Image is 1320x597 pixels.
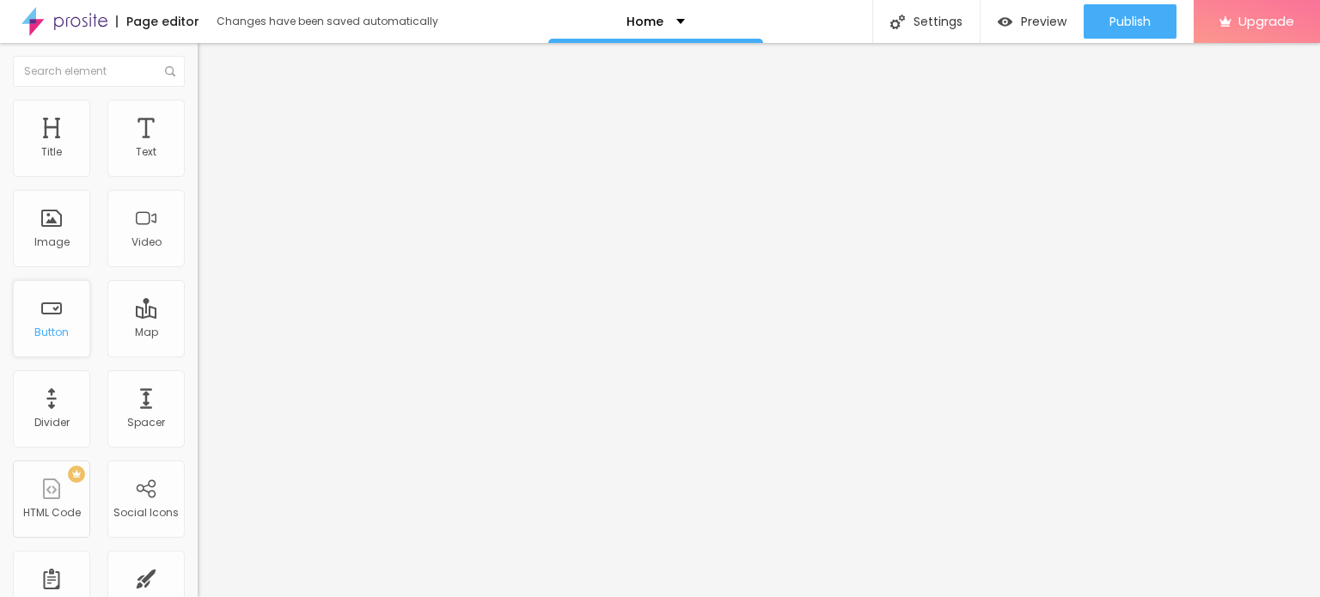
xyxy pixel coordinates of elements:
div: Video [131,236,162,248]
div: Map [135,326,158,338]
img: view-1.svg [998,15,1012,29]
div: Spacer [127,417,165,429]
img: Icone [890,15,905,29]
button: Preview [981,4,1084,39]
button: Publish [1084,4,1176,39]
div: Text [136,146,156,158]
div: Button [34,326,69,338]
span: Preview [1021,15,1066,28]
div: Title [41,146,62,158]
div: Image [34,236,70,248]
div: HTML Code [23,507,81,519]
img: Icone [165,66,175,76]
span: Upgrade [1238,14,1294,28]
div: Social Icons [113,507,179,519]
p: Home [626,15,663,27]
div: Changes have been saved automatically [217,16,438,27]
iframe: Editor [198,43,1320,597]
div: Page editor [116,15,199,27]
span: Publish [1109,15,1151,28]
div: Divider [34,417,70,429]
input: Search element [13,56,185,87]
